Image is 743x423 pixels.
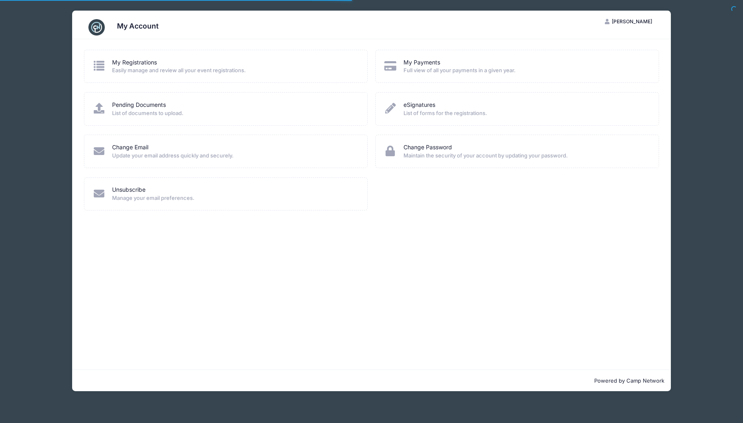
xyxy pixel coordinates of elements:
[403,152,648,160] span: Maintain the security of your account by updating your password.
[112,194,356,202] span: Manage your email preferences.
[112,186,146,194] a: Unsubscribe
[112,66,356,75] span: Easily manage and review all your event registrations.
[403,109,648,117] span: List of forms for the registrations.
[598,15,659,29] button: [PERSON_NAME]
[403,58,440,67] a: My Payments
[117,22,159,30] h3: My Account
[112,101,166,109] a: Pending Documents
[88,19,105,35] img: CampNetwork
[403,143,452,152] a: Change Password
[112,152,356,160] span: Update your email address quickly and securely.
[612,18,652,24] span: [PERSON_NAME]
[112,58,157,67] a: My Registrations
[403,101,435,109] a: eSignatures
[112,143,148,152] a: Change Email
[79,377,664,385] p: Powered by Camp Network
[112,109,356,117] span: List of documents to upload.
[403,66,648,75] span: Full view of all your payments in a given year.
